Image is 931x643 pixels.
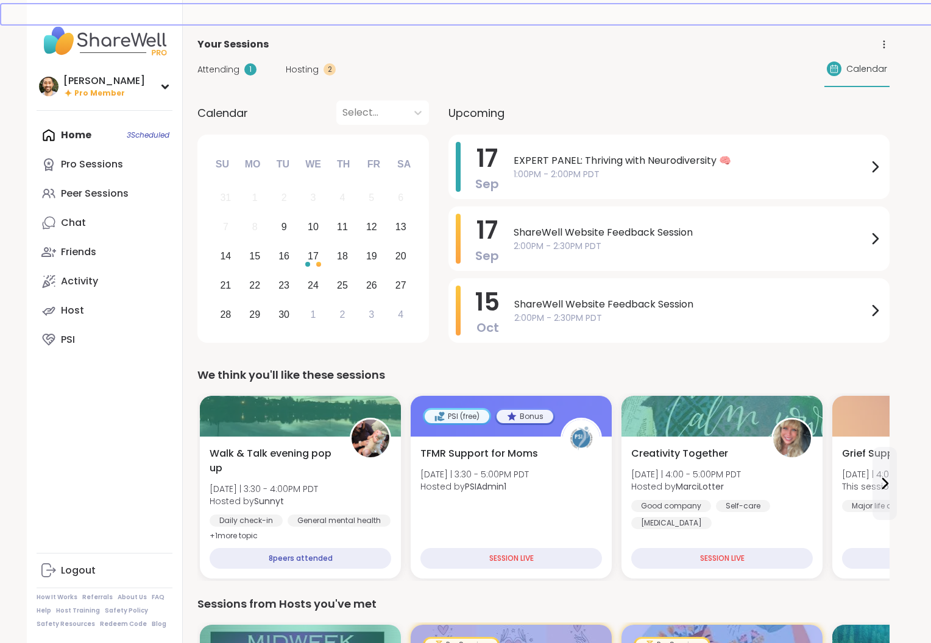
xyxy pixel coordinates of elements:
[211,183,415,329] div: month 2025-09
[398,306,403,323] div: 4
[61,304,84,317] div: Host
[242,185,268,211] div: Not available Monday, September 1st, 2025
[74,88,125,99] span: Pro Member
[358,301,384,328] div: Choose Friday, October 3rd, 2025
[366,248,377,264] div: 19
[210,495,318,507] span: Hosted by
[281,219,287,235] div: 9
[56,606,100,615] a: Host Training
[152,620,166,628] a: Blog
[448,105,504,121] span: Upcoming
[197,105,248,121] span: Calendar
[249,306,260,323] div: 29
[242,272,268,298] div: Choose Monday, September 22nd, 2025
[61,333,75,346] div: PSI
[278,248,289,264] div: 16
[37,593,77,602] a: How It Works
[369,306,374,323] div: 3
[252,219,258,235] div: 8
[514,312,868,325] span: 2:00PM - 2:30PM PDT
[37,620,95,628] a: Safety Resources
[271,272,297,298] div: Choose Tuesday, September 23rd, 2025
[300,301,327,328] div: Choose Wednesday, October 1st, 2025
[631,468,741,480] span: [DATE] | 4:00 - 5:00PM PDT
[388,301,414,328] div: Choose Saturday, October 4th, 2025
[300,185,327,211] div: Not available Wednesday, September 3rd, 2025
[308,277,319,293] div: 24
[308,248,319,264] div: 17
[37,267,172,296] a: Activity
[281,189,287,206] div: 2
[197,367,890,384] div: We think you'll like these sessions
[631,480,741,493] span: Hosted by
[244,63,257,76] div: 1
[324,63,336,76] div: 2
[61,564,96,577] div: Logout
[391,151,417,178] div: Sa
[152,593,165,602] a: FAQ
[358,214,384,241] div: Choose Friday, September 12th, 2025
[514,225,868,240] span: ShareWell Website Feedback Session
[254,495,284,507] b: Sunnyt
[476,141,498,175] span: 17
[369,189,374,206] div: 5
[337,248,348,264] div: 18
[339,189,345,206] div: 4
[220,248,231,264] div: 14
[239,151,266,178] div: Mo
[278,277,289,293] div: 23
[398,189,403,206] div: 6
[366,219,377,235] div: 12
[100,620,147,628] a: Redeem Code
[358,244,384,270] div: Choose Friday, September 19th, 2025
[339,306,345,323] div: 2
[37,179,172,208] a: Peer Sessions
[223,219,228,235] div: 7
[420,446,538,461] span: TFMR Support for Moms
[395,277,406,293] div: 27
[330,151,357,178] div: Th
[242,214,268,241] div: Not available Monday, September 8th, 2025
[242,244,268,270] div: Choose Monday, September 15th, 2025
[105,606,148,615] a: Safety Policy
[388,214,414,241] div: Choose Saturday, September 13th, 2025
[271,301,297,328] div: Choose Tuesday, September 30th, 2025
[514,297,868,312] span: ShareWell Website Feedback Session
[300,214,327,241] div: Choose Wednesday, September 10th, 2025
[631,548,813,569] div: SESSION LIVE
[311,306,316,323] div: 1
[37,325,172,354] a: PSI
[37,208,172,237] a: Chat
[465,480,506,493] b: PSIAdmin1
[82,593,113,602] a: Referrals
[330,272,356,298] div: Choose Thursday, September 25th, 2025
[330,244,356,270] div: Choose Thursday, September 18th, 2025
[514,240,868,253] span: 2:00PM - 2:30PM PDT
[197,63,239,76] span: Attending
[61,275,98,288] div: Activity
[388,244,414,270] div: Choose Saturday, September 20th, 2025
[286,63,319,76] span: Hosting
[220,277,231,293] div: 21
[220,189,231,206] div: 31
[37,150,172,179] a: Pro Sessions
[37,606,51,615] a: Help
[269,151,296,178] div: Tu
[271,214,297,241] div: Choose Tuesday, September 9th, 2025
[360,151,387,178] div: Fr
[252,189,258,206] div: 1
[213,272,239,298] div: Choose Sunday, September 21st, 2025
[288,515,391,527] div: General mental health
[420,480,529,493] span: Hosted by
[773,420,811,457] img: MarciLotter
[63,74,145,88] div: [PERSON_NAME]
[358,185,384,211] div: Not available Friday, September 5th, 2025
[311,189,316,206] div: 3
[61,187,129,200] div: Peer Sessions
[37,19,172,62] img: ShareWell Nav Logo
[210,483,318,495] span: [DATE] | 3:30 - 4:00PM PDT
[213,244,239,270] div: Choose Sunday, September 14th, 2025
[395,219,406,235] div: 13
[61,245,96,259] div: Friends
[330,185,356,211] div: Not available Thursday, September 4th, 2025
